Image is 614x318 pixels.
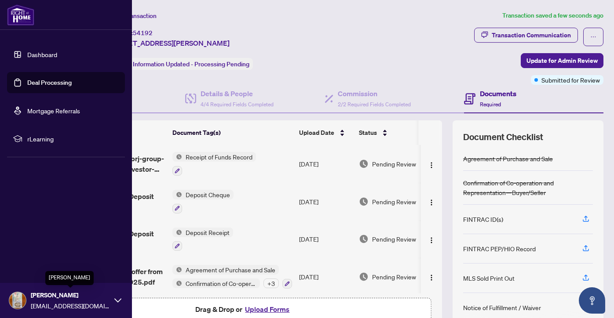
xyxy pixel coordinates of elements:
button: Status IconAgreement of Purchase and SaleStatus IconConfirmation of Co-operation and Representati... [172,265,292,289]
img: Document Status [359,272,369,282]
div: Status: [109,58,253,70]
th: Status [355,120,430,145]
img: Logo [428,162,435,169]
td: [DATE] [296,145,355,183]
img: Status Icon [172,278,182,288]
span: Information Updated - Processing Pending [133,60,249,68]
span: Status [359,128,377,137]
img: Document Status [359,197,369,206]
span: ellipsis [590,34,596,40]
button: Upload Forms [242,304,292,315]
td: [DATE] [296,220,355,258]
img: logo [7,4,34,25]
button: Open asap [579,287,605,314]
img: Document Status [359,159,369,169]
span: [STREET_ADDRESS][PERSON_NAME] [109,38,230,48]
a: Mortgage Referrals [27,107,80,115]
span: Upload Date [299,128,334,137]
div: Transaction Communication [492,28,571,42]
div: FINTRAC PEP/HIO Record [463,244,536,253]
button: Transaction Communication [474,28,578,43]
div: + 3 [263,278,279,288]
div: Notice of Fulfillment / Waiver [463,303,541,312]
div: [PERSON_NAME] [45,271,94,285]
button: Logo [424,157,439,171]
img: Profile Icon [9,292,26,309]
span: Receipt of Funds Record [182,152,256,162]
span: 54192 [133,29,153,37]
span: [EMAIL_ADDRESS][DOMAIN_NAME] [31,301,110,311]
div: MLS Sold Print Out [463,273,515,283]
button: Logo [424,195,439,209]
img: Logo [428,199,435,206]
img: Status Icon [172,265,182,275]
img: Status Icon [172,152,182,162]
span: rLearning [27,134,119,144]
span: [PERSON_NAME] [31,290,110,300]
h4: Commission [338,88,411,99]
img: Document Status [359,234,369,244]
a: Dashboard [27,51,57,58]
h4: Documents [480,88,516,99]
div: Confirmation of Co-operation and Representation—Buyer/Seller [463,178,593,197]
span: Submitted for Review [541,75,600,85]
img: Status Icon [172,228,182,237]
span: Document Checklist [463,131,543,143]
span: Agreement of Purchase and Sale [182,265,279,275]
h4: Details & People [201,88,274,99]
article: Transaction saved a few seconds ago [502,11,603,21]
img: Status Icon [172,190,182,199]
a: Deal Processing [27,79,72,87]
th: Document Tag(s) [169,120,296,145]
button: Status IconReceipt of Funds Record [172,152,256,176]
th: Upload Date [296,120,355,145]
span: Deposit Cheque [182,190,234,199]
span: Pending Review [372,272,416,282]
div: Agreement of Purchase and Sale [463,154,553,163]
span: Pending Review [372,159,416,169]
span: Pending Review [372,197,416,206]
button: Status IconDeposit Receipt [172,228,233,251]
button: Status IconDeposit Cheque [172,190,234,213]
button: Logo [424,232,439,246]
span: View Transaction [110,12,157,20]
td: [DATE] [296,258,355,296]
img: Logo [428,274,435,281]
span: 2/2 Required Fields Completed [338,101,411,108]
span: Drag & Drop or [195,304,292,315]
button: Update for Admin Review [521,53,603,68]
span: Confirmation of Co-operation and Representation—Buyer/Seller [182,278,260,288]
span: Pending Review [372,234,416,244]
span: 4/4 Required Fields Completed [201,101,274,108]
span: Update for Admin Review [526,54,598,68]
span: Deposit Receipt [182,228,233,237]
img: Logo [428,237,435,244]
td: [DATE] [296,183,355,220]
span: Required [480,101,501,108]
div: FINTRAC ID(s) [463,214,503,224]
button: Logo [424,270,439,284]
